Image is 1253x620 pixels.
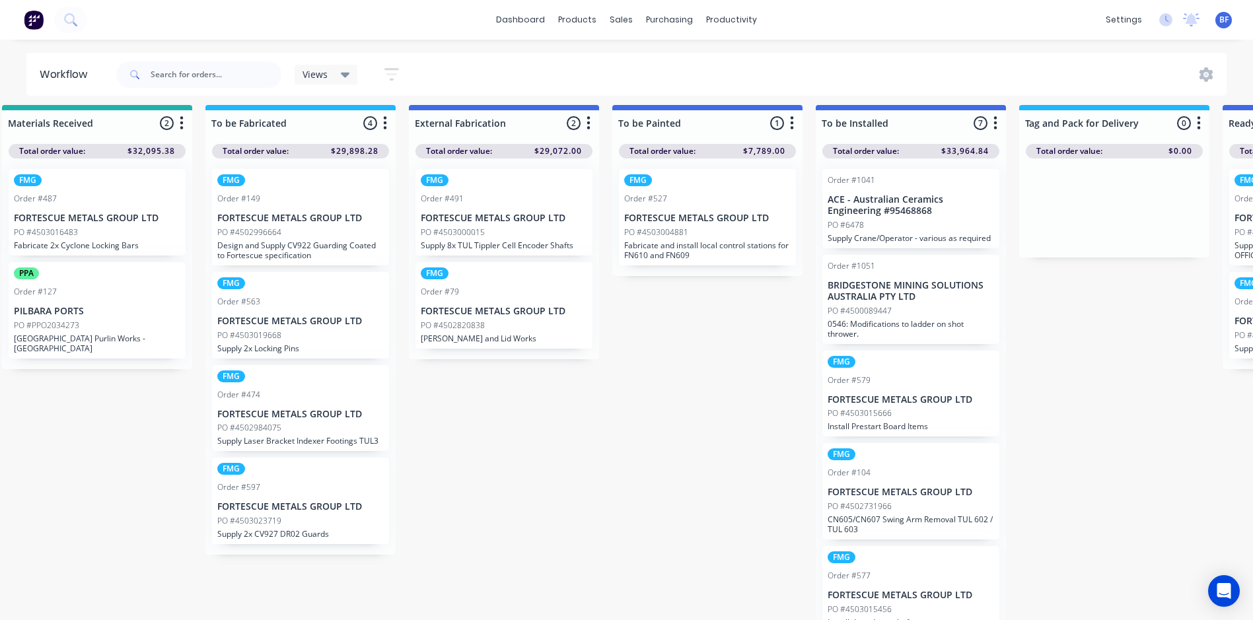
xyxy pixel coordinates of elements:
[421,193,464,205] div: Order #491
[14,240,180,250] p: Fabricate 2x Cyclone Locking Bars
[421,267,448,279] div: FMG
[217,316,384,327] p: FORTESCUE METALS GROUP LTD
[1036,145,1102,157] span: Total order value:
[828,394,994,405] p: FORTESCUE METALS GROUP LTD
[629,145,696,157] span: Total order value:
[223,145,289,157] span: Total order value:
[14,320,79,331] p: PO #PPO2034273
[421,174,448,186] div: FMG
[217,296,260,308] div: Order #563
[828,280,994,302] p: BRIDGESTONE MINING SOLUTIONS AUSTRALIA PTY LTD
[421,286,459,298] div: Order #79
[217,343,384,353] p: Supply 2x Locking Pins
[421,240,587,250] p: Supply 8x TUL Tippler Cell Encoder Shafts
[14,226,78,238] p: PO #4503016483
[127,145,175,157] span: $32,095.38
[303,67,328,81] span: Views
[217,422,281,434] p: PO #4502984075
[822,255,999,344] div: Order #1051BRIDGESTONE MINING SOLUTIONS AUSTRALIA PTY LTDPO #45000894470546: Modifications to lad...
[1219,14,1229,26] span: BF
[212,169,389,265] div: FMGOrder #149FORTESCUE METALS GROUP LTDPO #4502996664Design and Supply CV922 Guarding Coated to F...
[828,603,892,615] p: PO #4503015456
[14,286,57,298] div: Order #127
[151,61,281,88] input: Search for orders...
[828,219,864,231] p: PO #6478
[421,306,587,317] p: FORTESCUE METALS GROUP LTD
[426,145,492,157] span: Total order value:
[828,551,855,563] div: FMG
[217,436,384,446] p: Supply Laser Bracket Indexer Footings TUL3
[217,213,384,224] p: FORTESCUE METALS GROUP LTD
[822,169,999,248] div: Order #1041ACE - Australian Ceramics Engineering #95468868PO #6478Supply Crane/Operator - various...
[828,260,875,272] div: Order #1051
[212,272,389,359] div: FMGOrder #563FORTESCUE METALS GROUP LTDPO #4503019668Supply 2x Locking Pins
[421,226,485,238] p: PO #4503000015
[828,356,855,368] div: FMG
[217,174,245,186] div: FMG
[833,145,899,157] span: Total order value:
[822,443,999,539] div: FMGOrder #104FORTESCUE METALS GROUP LTDPO #4502731966CN605/CN607 Swing Arm Removal TUL 602 / TUL 603
[217,226,281,238] p: PO #4502996664
[619,169,796,265] div: FMGOrder #527FORTESCUE METALS GROUP LTDPO #4503004881Fabricate and install local control stations...
[552,10,603,30] div: products
[624,193,667,205] div: Order #527
[217,389,260,401] div: Order #474
[828,500,892,512] p: PO #4502731966
[217,529,384,539] p: Supply 2x CV927 DR02 Guards
[217,481,260,493] div: Order #597
[828,233,994,243] p: Supply Crane/Operator - various as required
[1208,575,1240,607] div: Open Intercom Messenger
[212,458,389,544] div: FMGOrder #597FORTESCUE METALS GROUP LTDPO #4503023719Supply 2x CV927 DR02 Guards
[14,333,180,353] p: [GEOGRAPHIC_DATA] Purlin Works - [GEOGRAPHIC_DATA]
[828,174,875,186] div: Order #1041
[415,169,592,256] div: FMGOrder #491FORTESCUE METALS GROUP LTDPO #4503000015Supply 8x TUL Tippler Cell Encoder Shafts
[217,240,384,260] p: Design and Supply CV922 Guarding Coated to Fortescue specification
[743,145,785,157] span: $7,789.00
[828,448,855,460] div: FMG
[415,262,592,349] div: FMGOrder #79FORTESCUE METALS GROUP LTDPO #4502820838[PERSON_NAME] and Lid Works
[217,193,260,205] div: Order #149
[828,514,994,534] p: CN605/CN607 Swing Arm Removal TUL 602 / TUL 603
[489,10,552,30] a: dashboard
[603,10,639,30] div: sales
[828,194,994,217] p: ACE - Australian Ceramics Engineering #95468868
[217,501,384,512] p: FORTESCUE METALS GROUP LTD
[828,421,994,431] p: Install Prestart Board Items
[14,213,180,224] p: FORTESCUE METALS GROUP LTD
[421,333,587,343] p: [PERSON_NAME] and Lid Works
[624,174,652,186] div: FMG
[828,590,994,601] p: FORTESCUE METALS GROUP LTD
[40,67,94,83] div: Workflow
[217,329,281,341] p: PO #4503019668
[217,277,245,289] div: FMG
[828,305,892,317] p: PO #4500089447
[19,145,85,157] span: Total order value:
[822,351,999,437] div: FMGOrder #579FORTESCUE METALS GROUP LTDPO #4503015666Install Prestart Board Items
[828,467,871,479] div: Order #104
[212,365,389,452] div: FMGOrder #474FORTESCUE METALS GROUP LTDPO #4502984075Supply Laser Bracket Indexer Footings TUL3
[217,409,384,420] p: FORTESCUE METALS GROUP LTD
[24,10,44,30] img: Factory
[14,174,42,186] div: FMG
[217,370,245,382] div: FMG
[14,193,57,205] div: Order #487
[534,145,582,157] span: $29,072.00
[14,267,39,279] div: PPA
[9,169,186,256] div: FMGOrder #487FORTESCUE METALS GROUP LTDPO #4503016483Fabricate 2x Cyclone Locking Bars
[217,515,281,527] p: PO #4503023719
[941,145,989,157] span: $33,964.84
[828,319,994,339] p: 0546: Modifications to ladder on shot thrower.
[14,306,180,317] p: PILBARA PORTS
[331,145,378,157] span: $29,898.28
[639,10,699,30] div: purchasing
[624,226,688,238] p: PO #4503004881
[624,240,791,260] p: Fabricate and install local control stations for FN610 and FN609
[828,487,994,498] p: FORTESCUE METALS GROUP LTD
[217,463,245,475] div: FMG
[699,10,764,30] div: productivity
[1099,10,1149,30] div: settings
[421,320,485,331] p: PO #4502820838
[624,213,791,224] p: FORTESCUE METALS GROUP LTD
[421,213,587,224] p: FORTESCUE METALS GROUP LTD
[9,262,186,359] div: PPAOrder #127PILBARA PORTSPO #PPO2034273[GEOGRAPHIC_DATA] Purlin Works - [GEOGRAPHIC_DATA]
